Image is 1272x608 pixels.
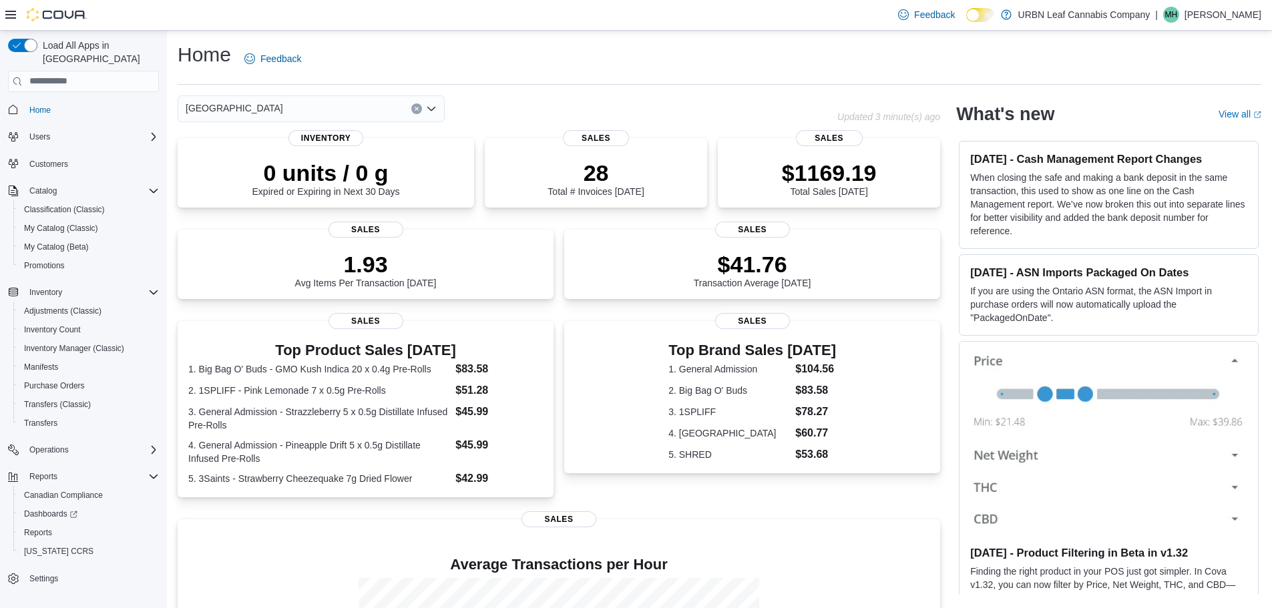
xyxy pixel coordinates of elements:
[914,8,955,21] span: Feedback
[24,546,93,557] span: [US_STATE] CCRS
[24,156,73,172] a: Customers
[715,313,790,329] span: Sales
[1018,7,1150,23] p: URBN Leaf Cannabis Company
[24,418,57,428] span: Transfers
[966,8,994,22] input: Dark Mode
[13,200,164,219] button: Classification (Classic)
[19,239,94,255] a: My Catalog (Beta)
[970,171,1247,238] p: When closing the safe and making a bank deposit in the same transaction, this used to show as one...
[29,131,50,142] span: Users
[188,405,450,432] dt: 3. General Admission - Strazzleberry 5 x 0.5g Distillate Infused Pre-Rolls
[13,486,164,505] button: Canadian Compliance
[24,284,67,300] button: Inventory
[19,322,159,338] span: Inventory Count
[13,358,164,376] button: Manifests
[795,446,836,463] dd: $53.68
[795,361,836,377] dd: $104.56
[24,442,74,458] button: Operations
[13,302,164,320] button: Adjustments (Classic)
[13,505,164,523] a: Dashboards
[19,359,63,375] a: Manifests
[13,376,164,395] button: Purchase Orders
[13,542,164,561] button: [US_STATE] CCRS
[24,324,81,335] span: Inventory Count
[24,260,65,271] span: Promotions
[329,222,403,238] span: Sales
[24,204,105,215] span: Classification (Classic)
[19,258,70,274] a: Promotions
[668,405,790,418] dt: 3. 1SPLIFF
[27,8,87,21] img: Cova
[3,283,164,302] button: Inventory
[668,426,790,440] dt: 4. [GEOGRAPHIC_DATA]
[29,471,57,482] span: Reports
[521,511,596,527] span: Sales
[288,130,363,146] span: Inventory
[970,284,1247,324] p: If you are using the Ontario ASN format, the ASN Import in purchase orders will now automatically...
[295,251,437,278] p: 1.93
[694,251,811,278] p: $41.76
[188,472,450,485] dt: 5. 3Saints - Strawberry Cheezequake 7g Dried Flower
[19,239,159,255] span: My Catalog (Beta)
[19,303,159,319] span: Adjustments (Classic)
[19,543,159,559] span: Washington CCRS
[19,258,159,274] span: Promotions
[13,320,164,339] button: Inventory Count
[29,287,62,298] span: Inventory
[239,45,306,72] a: Feedback
[970,152,1247,166] h3: [DATE] - Cash Management Report Changes
[19,340,130,356] a: Inventory Manager (Classic)
[29,159,68,170] span: Customers
[24,102,56,118] a: Home
[19,303,107,319] a: Adjustments (Classic)
[24,469,159,485] span: Reports
[455,382,543,398] dd: $51.28
[19,220,103,236] a: My Catalog (Classic)
[455,361,543,377] dd: $83.58
[782,160,877,186] p: $1169.19
[24,571,63,587] a: Settings
[24,242,89,252] span: My Catalog (Beta)
[252,160,400,186] p: 0 units / 0 g
[1253,111,1261,119] svg: External link
[24,469,63,485] button: Reports
[24,442,159,458] span: Operations
[29,573,58,584] span: Settings
[3,569,164,588] button: Settings
[668,342,836,358] h3: Top Brand Sales [DATE]
[548,160,644,197] div: Total # Invoices [DATE]
[3,182,164,200] button: Catalog
[1155,7,1158,23] p: |
[956,103,1054,125] h2: What's new
[19,396,159,412] span: Transfers (Classic)
[24,362,58,372] span: Manifests
[24,306,101,316] span: Adjustments (Classic)
[837,111,940,122] p: Updated 3 minute(s) ago
[24,101,159,118] span: Home
[19,378,159,394] span: Purchase Orders
[1163,7,1179,23] div: Megan Hude
[795,425,836,441] dd: $60.77
[13,395,164,414] button: Transfers (Classic)
[19,415,159,431] span: Transfers
[19,506,159,522] span: Dashboards
[3,467,164,486] button: Reports
[796,130,863,146] span: Sales
[966,22,967,23] span: Dark Mode
[795,382,836,398] dd: $83.58
[260,52,301,65] span: Feedback
[24,570,159,587] span: Settings
[3,154,164,174] button: Customers
[13,523,164,542] button: Reports
[29,444,69,455] span: Operations
[19,220,159,236] span: My Catalog (Classic)
[13,238,164,256] button: My Catalog (Beta)
[24,343,124,354] span: Inventory Manager (Classic)
[252,160,400,197] div: Expired or Expiring in Next 30 Days
[563,130,630,146] span: Sales
[19,322,86,338] a: Inventory Count
[694,251,811,288] div: Transaction Average [DATE]
[13,414,164,432] button: Transfers
[188,557,929,573] h4: Average Transactions per Hour
[455,437,543,453] dd: $45.99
